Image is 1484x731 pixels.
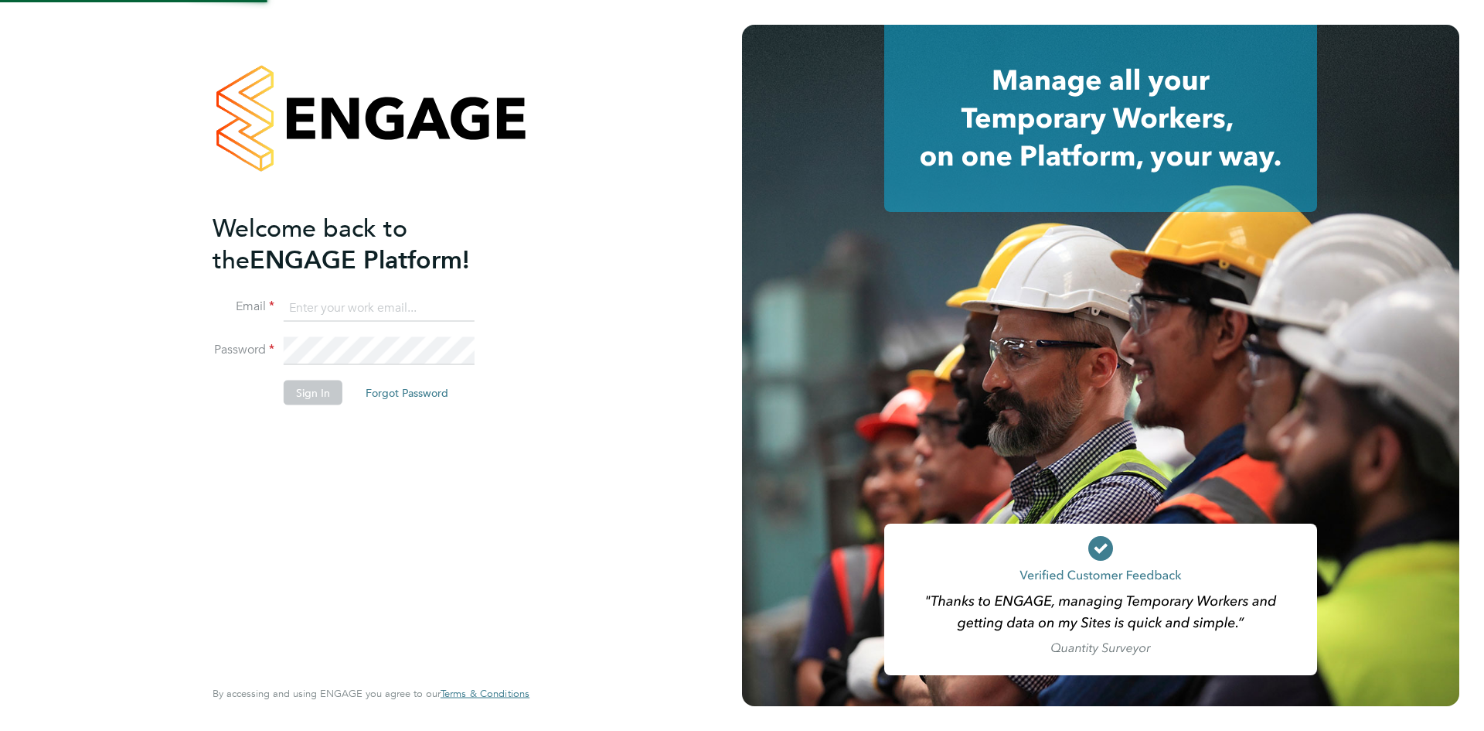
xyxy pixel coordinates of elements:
label: Password [213,342,274,358]
a: Terms & Conditions [441,688,529,700]
input: Enter your work email... [284,294,475,322]
span: Welcome back to the [213,213,407,275]
button: Forgot Password [353,381,461,405]
span: By accessing and using ENGAGE you agree to our [213,687,529,700]
label: Email [213,299,274,315]
button: Sign In [284,381,342,405]
h2: ENGAGE Platform! [213,212,514,275]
